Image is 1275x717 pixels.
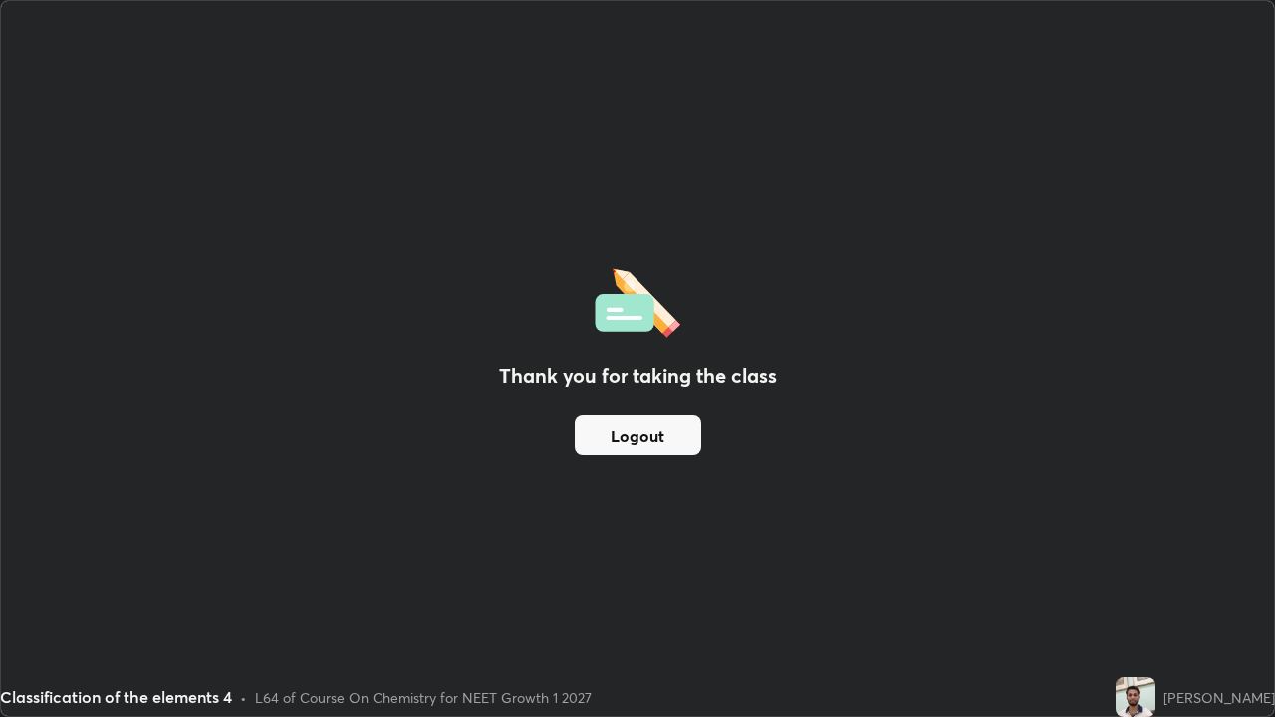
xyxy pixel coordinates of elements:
h2: Thank you for taking the class [499,361,777,391]
button: Logout [575,415,701,455]
div: L64 of Course On Chemistry for NEET Growth 1 2027 [255,687,592,708]
div: [PERSON_NAME] [1163,687,1275,708]
div: • [240,687,247,708]
img: c66d2e97de7f40d29c29f4303e2ba008.jpg [1116,677,1155,717]
img: offlineFeedback.1438e8b3.svg [595,262,680,338]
